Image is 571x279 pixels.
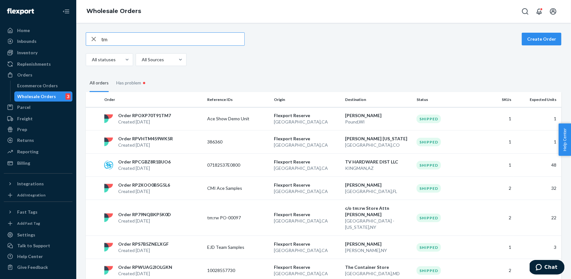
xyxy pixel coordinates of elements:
p: [GEOGRAPHIC_DATA] , CA [274,270,340,277]
div: Freight [17,116,33,122]
img: Flexport logo [7,8,34,15]
p: TV HARDWARE DIST LLC [345,159,411,165]
img: sps-commerce logo [104,161,113,169]
div: Reporting [17,149,38,155]
p: Created [DATE] [118,165,171,171]
a: Inbounds [4,36,72,46]
p: Created [DATE] [118,247,169,254]
div: Shipped [417,243,441,252]
p: KINGMAN , AZ [345,165,411,171]
div: Integrations [17,181,44,187]
div: Billing [17,160,30,166]
button: Fast Tags [4,207,72,217]
th: Origin [271,92,343,107]
th: Status [414,92,481,107]
p: [GEOGRAPHIC_DATA] , CA [274,119,340,125]
div: Inventory [17,50,37,56]
a: Orders [4,70,72,80]
div: All orders [90,75,109,92]
p: Order RPCGBZ8R1BUO6 [118,159,171,165]
a: Inventory [4,48,72,58]
td: 1 [514,107,561,130]
td: 22 [514,200,561,236]
p: [GEOGRAPHIC_DATA] , CA [274,165,340,171]
div: Replenishments [17,61,51,67]
img: flexport logo [104,184,113,193]
p: [PERSON_NAME] [345,182,411,188]
p: [GEOGRAPHIC_DATA] , CA [274,247,340,254]
input: All statuses [91,56,92,63]
img: flexport logo [104,266,113,275]
p: EJD Team Samples [207,244,258,250]
p: Pound , WI [345,119,411,125]
button: Integrations [4,179,72,189]
input: Search orders [101,33,244,45]
p: Created [DATE] [118,218,171,224]
a: Settings [4,230,72,240]
td: 48 [514,154,561,177]
p: [PERSON_NAME] [345,241,411,247]
div: Returns [17,137,34,143]
a: Ecommerce Orders [14,81,73,91]
img: flexport logo [104,114,113,123]
div: Help Center [17,253,43,260]
div: Shipped [417,266,441,275]
div: Shipped [417,161,441,169]
p: Flexport Reserve [274,112,340,119]
p: Order RP79NQBKP5K0D [118,211,171,218]
p: Created [DATE] [118,119,171,125]
a: Prep [4,124,72,135]
p: Created [DATE] [118,188,170,195]
div: Give Feedback [17,264,48,270]
a: Add Fast Tag [4,220,72,227]
p: [GEOGRAPHIC_DATA] , FL [345,188,411,195]
th: Destination [343,92,414,107]
div: Prep [17,126,27,133]
a: Wholesale Orders3 [14,91,73,102]
p: [PERSON_NAME] [345,112,411,119]
a: Billing [4,158,72,168]
td: 1 [481,236,514,259]
p: Created [DATE] [118,142,173,148]
p: 386360 [207,139,258,145]
div: Fast Tags [17,209,37,215]
div: Home [17,27,30,34]
p: [GEOGRAPHIC_DATA] , CO [345,142,411,148]
input: All Sources [141,56,142,63]
a: Freight [4,114,72,124]
p: Flexport Reserve [274,264,340,270]
div: Orders [17,72,32,78]
ol: breadcrumbs [81,2,146,21]
p: Flexport Reserve [274,211,340,218]
p: Flexport Reserve [274,136,340,142]
th: Expected Units [514,92,561,107]
div: • [141,79,147,87]
p: Ace Show Demo Unit [207,116,258,122]
div: Parcel [17,104,31,110]
p: tm:rw PO-00097 [207,215,258,221]
button: Create Order [522,33,561,45]
p: Created [DATE] [118,270,172,277]
p: 07182537E0800 [207,162,258,168]
p: CMI Ace Samples [207,185,258,191]
a: Home [4,25,72,36]
a: Reporting [4,147,72,157]
div: Talk to Support [17,242,50,249]
p: Flexport Reserve [274,241,340,247]
p: Order RPVHTM459WK5R [118,136,173,142]
button: Open Search Box [519,5,532,18]
div: 3 [65,93,71,100]
button: Open notifications [533,5,546,18]
p: 10028557730 [207,267,258,274]
td: 2 [481,177,514,200]
p: Flexport Reserve [274,182,340,188]
td: 1 [481,107,514,130]
div: Shipped [417,115,441,123]
a: Parcel [4,102,72,112]
p: Order RPS7B5ZNELXGF [118,241,169,247]
div: Inbounds [17,38,37,44]
a: Replenishments [4,59,72,69]
div: Has problem [116,74,147,92]
div: Add Integration [17,192,45,198]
